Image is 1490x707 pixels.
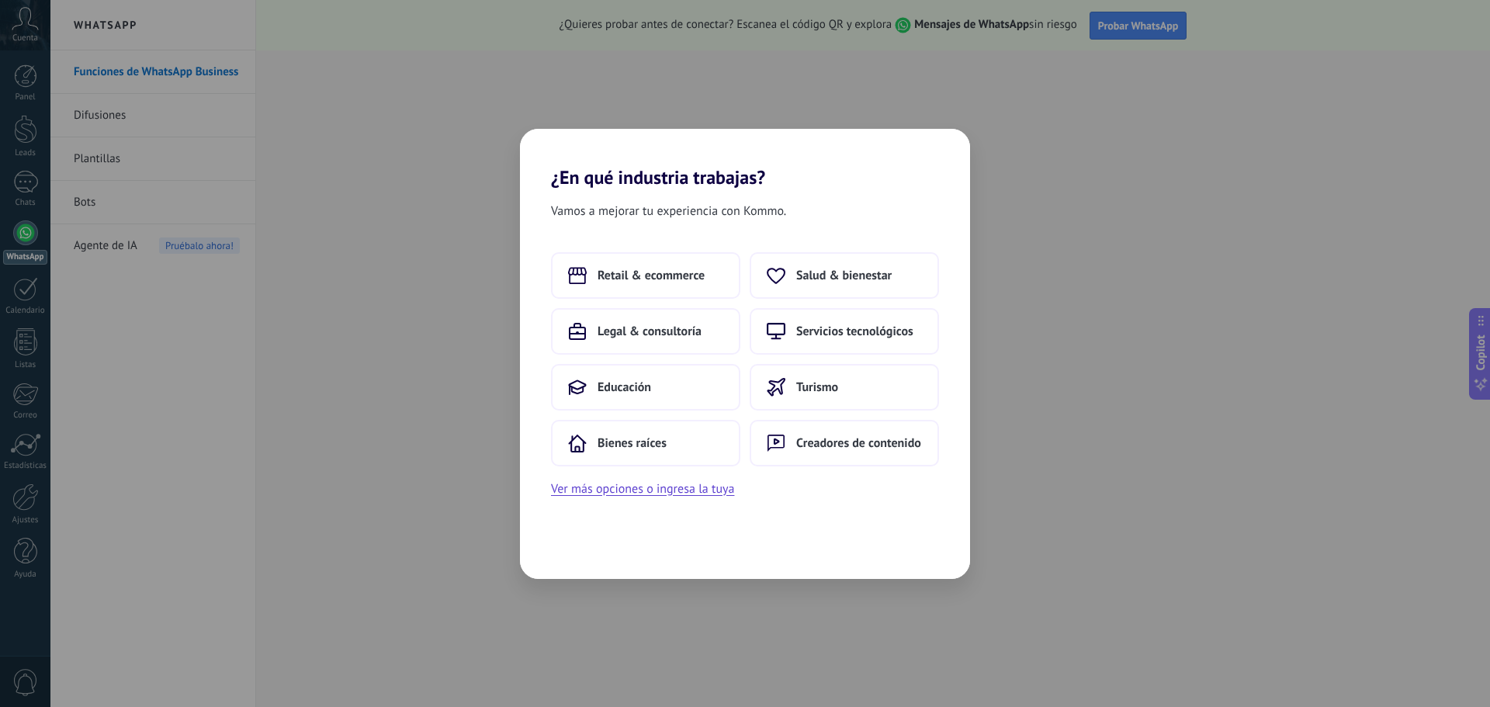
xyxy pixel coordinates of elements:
button: Bienes raíces [551,420,740,466]
button: Salud & bienestar [750,252,939,299]
span: Creadores de contenido [796,435,921,451]
span: Turismo [796,379,838,395]
span: Bienes raíces [598,435,667,451]
span: Vamos a mejorar tu experiencia con Kommo. [551,201,786,221]
span: Salud & bienestar [796,268,892,283]
span: Educación [598,379,651,395]
span: Legal & consultoría [598,324,702,339]
span: Servicios tecnológicos [796,324,913,339]
button: Legal & consultoría [551,308,740,355]
button: Retail & ecommerce [551,252,740,299]
button: Ver más opciones o ingresa la tuya [551,479,734,499]
button: Creadores de contenido [750,420,939,466]
h2: ¿En qué industria trabajas? [520,129,970,189]
button: Servicios tecnológicos [750,308,939,355]
button: Turismo [750,364,939,411]
span: Retail & ecommerce [598,268,705,283]
button: Educación [551,364,740,411]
